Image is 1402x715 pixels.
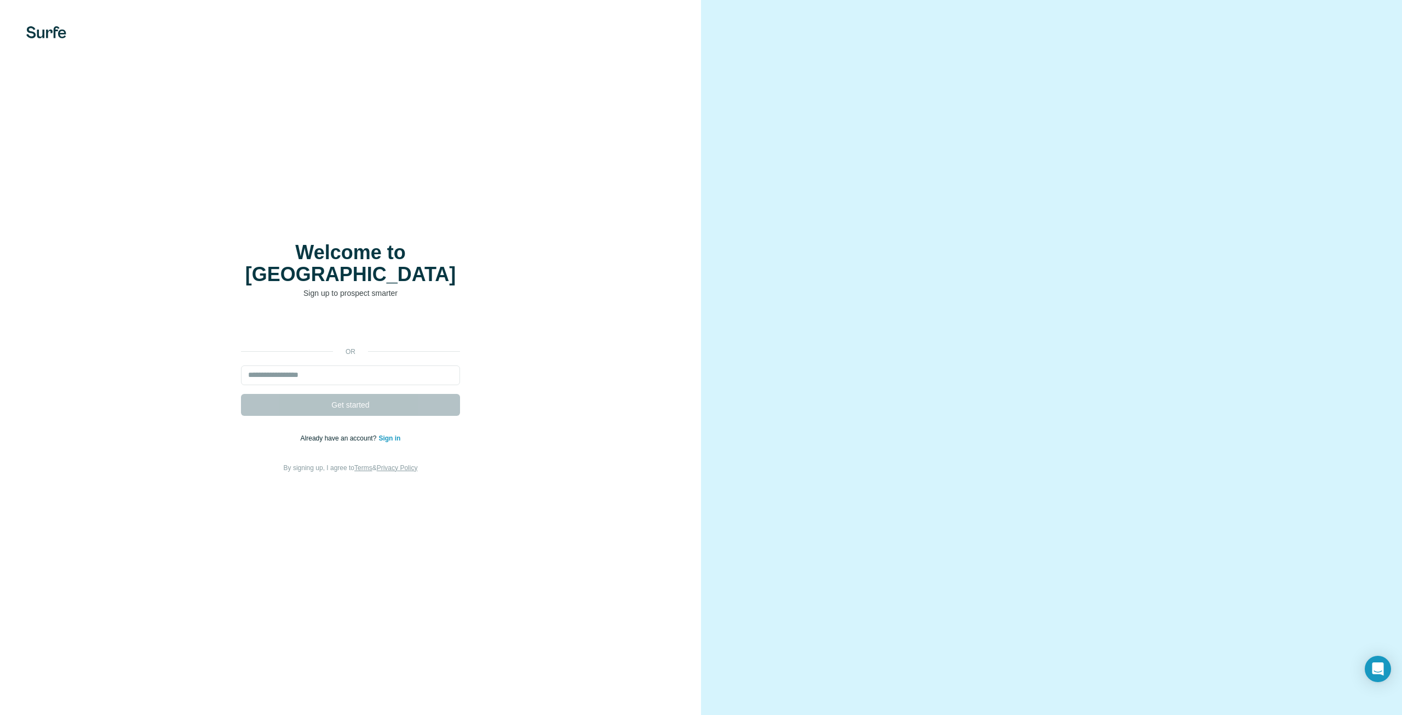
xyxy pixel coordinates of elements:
iframe: Sign in with Google Button [235,315,466,339]
img: Surfe's logo [26,26,66,38]
a: Terms [354,464,372,472]
span: By signing up, I agree to & [284,464,418,472]
span: Already have an account? [301,434,379,442]
div: Open Intercom Messenger [1365,656,1391,682]
p: Sign up to prospect smarter [241,288,460,299]
a: Privacy Policy [377,464,418,472]
a: Sign in [378,434,400,442]
h1: Welcome to [GEOGRAPHIC_DATA] [241,242,460,285]
p: or [333,347,368,357]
